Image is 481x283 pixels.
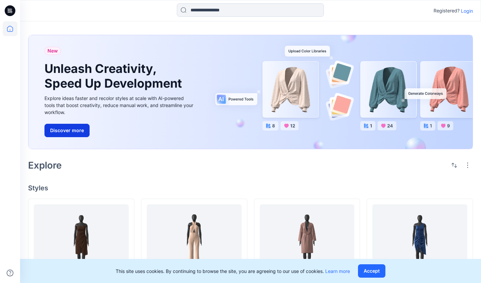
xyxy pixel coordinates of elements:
p: Registered? [434,7,460,15]
h1: Unleash Creativity, Speed Up Development [44,62,185,90]
a: M1S2508523 [372,204,467,278]
h4: Styles [28,184,473,192]
span: New [47,47,58,55]
h2: Explore [28,160,62,171]
div: Explore ideas faster and recolor styles at scale with AI-powered tools that boost creativity, red... [44,95,195,116]
p: Login [461,7,473,14]
button: Accept [358,264,385,278]
a: Learn more [325,268,350,274]
a: M1PC2508520 [260,204,355,278]
p: This site uses cookies. By continuing to browse the site, you are agreeing to our use of cookies. [116,268,350,275]
a: M1PC2508522 [34,204,129,278]
button: Discover more [44,124,90,137]
a: M1PC2508521 [147,204,242,278]
a: Discover more [44,124,195,137]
